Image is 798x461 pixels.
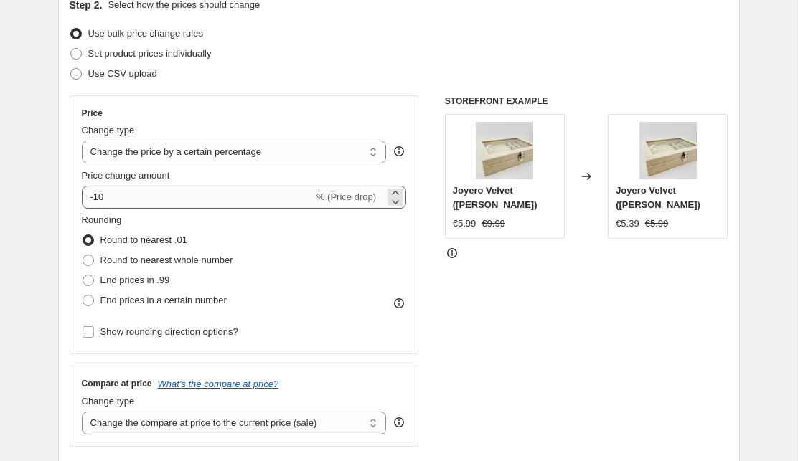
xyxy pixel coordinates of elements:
strike: €9.99 [482,217,505,231]
span: Change type [82,125,135,136]
h3: Compare at price [82,378,152,389]
strike: €5.99 [645,217,669,231]
img: IMG_7420_80x.heic [476,122,533,179]
h3: Price [82,108,103,119]
span: Use bulk price change rules [88,28,203,39]
img: IMG_7420_80x.heic [639,122,697,179]
div: €5.99 [453,217,477,231]
span: Show rounding direction options? [100,326,238,337]
h6: STOREFRONT EXAMPLE [445,95,728,107]
span: End prices in .99 [100,275,170,285]
div: help [392,415,406,429]
span: Joyero Velvet ([PERSON_NAME]) [616,185,700,210]
div: €5.39 [616,217,639,231]
span: Joyero Velvet ([PERSON_NAME]) [453,185,538,210]
div: help [392,144,406,158]
input: -15 [82,186,314,209]
span: Round to nearest .01 [100,234,187,245]
span: Round to nearest whole number [100,255,233,265]
span: Change type [82,396,135,407]
span: Use CSV upload [88,68,157,79]
span: Rounding [82,214,122,225]
span: Set product prices individually [88,48,212,59]
span: End prices in a certain number [100,295,227,305]
span: % (Price drop) [316,191,376,202]
button: What's the compare at price? [158,379,279,389]
span: Price change amount [82,170,170,181]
